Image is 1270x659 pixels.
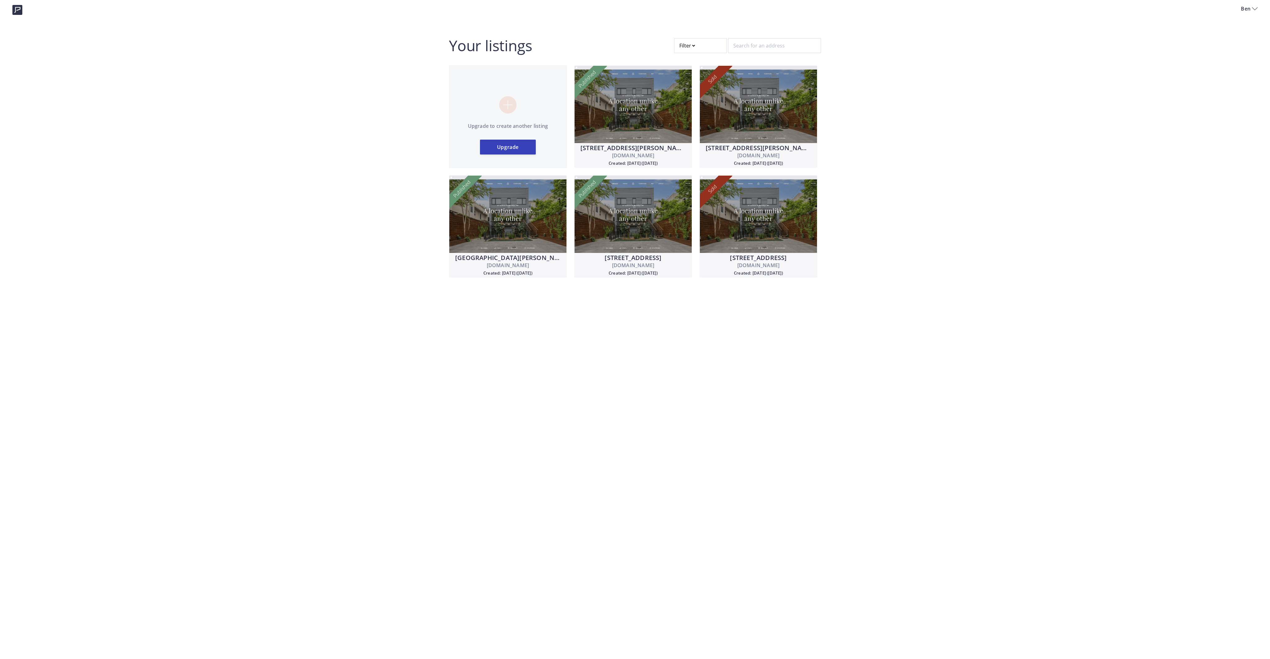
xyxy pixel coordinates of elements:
[480,140,536,155] a: Upgrade
[12,5,22,15] img: logo
[449,122,566,130] p: Upgrade to create another listing
[728,38,821,53] input: Search for an address
[449,38,532,53] h2: Your listings
[1241,5,1252,12] span: Ben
